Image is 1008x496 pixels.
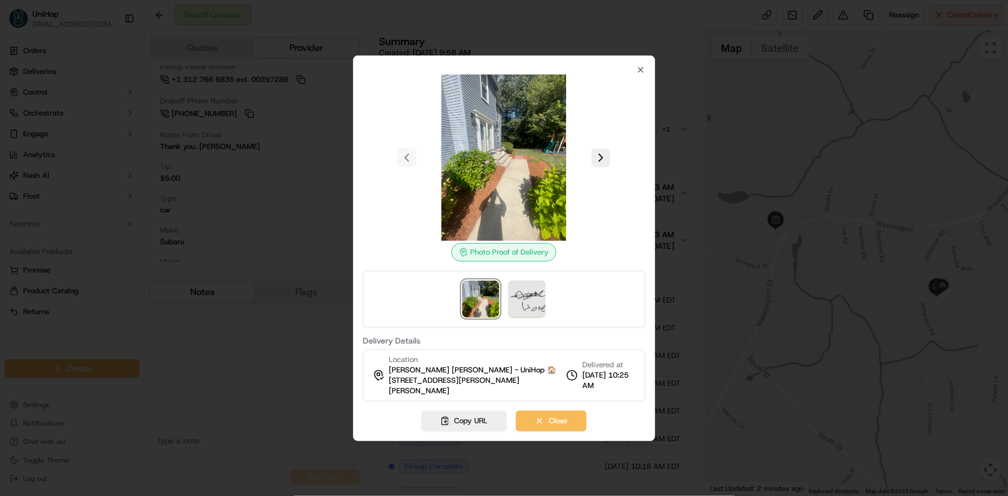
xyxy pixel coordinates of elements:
div: Photo Proof of Delivery [452,243,557,262]
button: Close [516,411,587,431]
img: photo_proof_of_delivery image [463,281,500,318]
img: photo_proof_of_delivery image [421,74,587,241]
label: Delivery Details [363,337,646,345]
button: Copy URL [422,411,507,431]
img: signature_proof_of_delivery image [509,281,546,318]
span: [STREET_ADDRESS][PERSON_NAME][PERSON_NAME] [389,375,564,396]
span: Delivered at [582,360,635,370]
span: [PERSON_NAME] [PERSON_NAME] - UniHop 🏠 [389,365,556,375]
span: [DATE] 10:25 AM [582,370,635,391]
span: Location [389,355,418,365]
